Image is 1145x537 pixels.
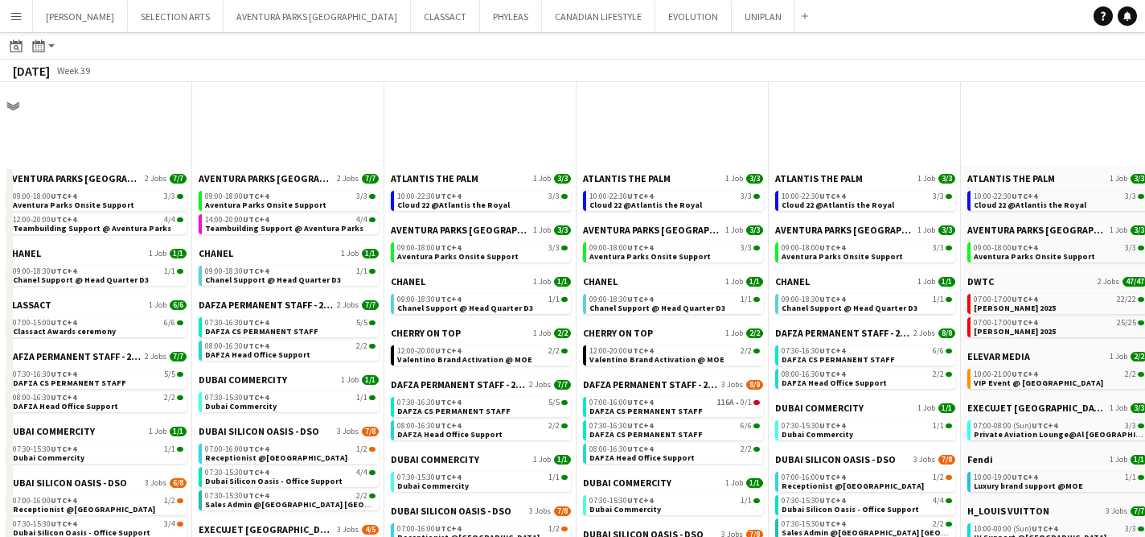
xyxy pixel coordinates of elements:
span: DUBAI COMMERCITY [199,374,287,386]
span: UTC+4 [243,392,269,403]
a: 09:00-18:30UTC+41/1Chanel Support @ Head Quarter D3 [782,294,952,312]
a: 07:30-15:30UTC+41/1Dubai Commercity [205,392,376,411]
span: 07:30-16:30 [397,399,461,407]
span: ELEVAR MEDIA [967,350,1030,362]
span: 7/7 [362,300,379,310]
span: 10:00-22:30 [589,192,653,200]
div: AVENTURA PARKS [GEOGRAPHIC_DATA]1 Job3/309:00-18:00UTC+43/3Aventura Parks Onsite Support [583,224,763,275]
span: 8/9 [746,380,763,390]
button: SELECTION ARTS [128,1,224,32]
span: 1 Job [1110,174,1127,184]
span: 09:00-18:30 [589,295,653,304]
span: UTC+4 [243,191,269,201]
span: UTC+4 [1012,242,1037,253]
span: UTC+4 [1012,317,1037,328]
span: Cloud 22 @Atlantis the Royal [782,200,894,210]
span: UTC+4 [243,341,269,351]
a: 09:00-18:30UTC+41/1Chanel Support @ Head Quarter D3 [589,294,760,312]
span: AVENTURA PARKS DUBAI [967,224,1106,236]
span: UTC+4 [627,191,653,201]
span: 3/3 [741,244,752,252]
span: Aventura Parks Onsite Support [974,251,1095,262]
span: UTC+4 [819,369,845,379]
span: Classact Awards ceremony [13,326,116,337]
a: AVENTURA PARKS [GEOGRAPHIC_DATA]2 Jobs7/7 [6,172,187,184]
span: Chanel Support @ Head Quarter D3 [397,303,533,313]
span: 07:00-17:00 [974,319,1037,327]
span: ATLANTIS THE PALM [775,172,863,184]
a: 14:00-20:00UTC+44/4Teambuilding Support @ Aventura Parks [205,214,376,233]
span: CHANEL [583,275,618,287]
div: DUBAI COMMERCITY1 Job1/107:30-15:30UTC+41/1Dubai Commercity [775,402,955,453]
span: UTC+4 [435,345,461,356]
a: CHANEL1 Job1/1 [391,275,571,287]
div: CHANEL1 Job1/109:00-18:30UTC+41/1Chanel Support @ Head Quarter D3 [199,247,379,299]
span: 10:00-22:30 [782,192,845,200]
span: DAFZA PERMANENT STAFF - 2019/2025 [775,327,910,339]
span: 09:00-18:00 [974,244,1037,252]
span: AVENTURA PARKS DUBAI [391,224,530,236]
span: 2/2 [933,370,944,378]
span: Chanel Support @ Head Quarter D3 [782,303,917,313]
span: UTC+4 [627,345,653,356]
span: 4/4 [164,216,175,224]
span: Aventura Parks Onsite Support [782,251,903,262]
a: 07:00-16:00UTC+4116A•0/1DAFZA CS PERMANENT STAFF [589,397,760,415]
span: 6/6 [164,319,175,327]
span: UTC+4 [435,191,461,201]
span: UTC+4 [51,369,76,379]
span: 2/2 [356,342,367,350]
a: CHERRY ON TOP1 Job2/2 [583,327,763,339]
span: UTC+4 [1012,294,1037,304]
button: EVOLUTION [655,1,732,32]
span: 2/2 [741,347,752,355]
span: UTC+4 [819,345,845,356]
a: 09:00-18:00UTC+43/3Aventura Parks Onsite Support [974,242,1144,261]
a: 08:00-16:30UTC+42/2DAFZA Head Office Support [205,341,376,359]
span: 2 Jobs [529,380,551,390]
span: 1 Job [725,328,743,338]
span: 14:00-20:00 [205,216,269,224]
a: 12:00-20:00UTC+42/2Valentino Brand Activation @ MOE [589,345,760,364]
a: CHANEL1 Job1/1 [199,247,379,259]
span: 2/2 [164,394,175,402]
span: 25/25 [1117,319,1136,327]
a: 08:00-16:30UTC+42/2DAFZA Head Office Support [782,369,952,387]
div: CHERRY ON TOP1 Job2/212:00-20:00UTC+42/2Valentino Brand Activation @ MOE [391,327,571,378]
span: 3/3 [548,244,560,252]
div: CHANEL1 Job1/109:00-18:30UTC+41/1Chanel Support @ Head Quarter D3 [583,275,763,327]
span: 2 Jobs [145,352,166,361]
span: CLASSACT [6,299,51,311]
a: 10:00-22:30UTC+43/3Cloud 22 @Atlantis the Royal [782,191,952,209]
span: 2/2 [554,328,571,338]
span: 1/1 [362,375,379,385]
span: 3/3 [746,225,763,235]
span: 1/1 [170,249,187,258]
a: AVENTURA PARKS [GEOGRAPHIC_DATA]1 Job3/3 [775,224,955,236]
a: DAFZA PERMANENT STAFF - 2019/20253 Jobs8/9 [583,378,763,390]
span: 1/1 [933,295,944,304]
span: UTC+4 [627,294,653,304]
div: ATLANTIS THE PALM1 Job3/310:00-22:30UTC+43/3Cloud 22 @Atlantis the Royal [775,172,955,224]
a: 09:00-18:00UTC+43/3Aventura Parks Onsite Support [782,242,952,261]
span: 2 Jobs [1098,277,1119,287]
a: DAFZA PERMANENT STAFF - 2019/20252 Jobs7/7 [391,378,571,390]
a: ATLANTIS THE PALM1 Job3/3 [391,172,571,184]
span: DAFZA CS PERMANENT STAFF [782,354,895,365]
a: DAFZA PERMANENT STAFF - 2019/20252 Jobs8/8 [775,327,955,339]
a: 07:00-17:00UTC+425/25[PERSON_NAME] 2025 [974,317,1144,336]
span: DAFZA Head Office Support [205,349,310,360]
span: UTC+4 [627,397,653,407]
a: 09:00-18:00UTC+43/3Aventura Parks Onsite Support [13,191,183,209]
span: 08:00-16:30 [13,394,76,402]
span: CHANEL [6,247,41,259]
span: 2/2 [548,347,560,355]
a: DAFZA PERMANENT STAFF - 2019/20252 Jobs7/7 [6,350,187,362]
span: UTC+4 [51,191,76,201]
a: 09:00-18:30UTC+41/1Chanel Support @ Head Quarter D3 [397,294,568,312]
span: UTC+4 [51,266,76,276]
span: Cloud 22 @Atlantis the Royal [974,200,1086,210]
a: 10:00-22:30UTC+43/3Cloud 22 @Atlantis the Royal [589,191,760,209]
span: 09:00-18:00 [205,192,269,200]
span: UTC+4 [819,294,845,304]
